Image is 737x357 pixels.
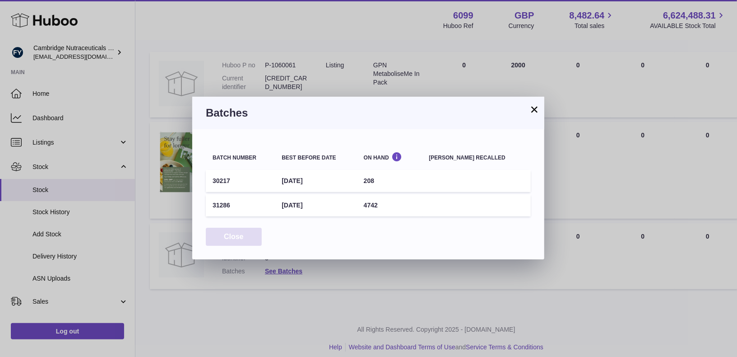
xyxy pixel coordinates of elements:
button: × [529,104,540,115]
td: [DATE] [275,194,357,216]
div: Best before date [282,155,350,161]
td: [DATE] [275,170,357,192]
div: [PERSON_NAME] recalled [429,155,524,161]
td: 4742 [357,194,422,216]
td: 208 [357,170,422,192]
td: 31286 [206,194,275,216]
td: 30217 [206,170,275,192]
button: Close [206,228,262,246]
div: Batch number [213,155,268,161]
h3: Batches [206,106,531,120]
div: On Hand [364,152,416,160]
